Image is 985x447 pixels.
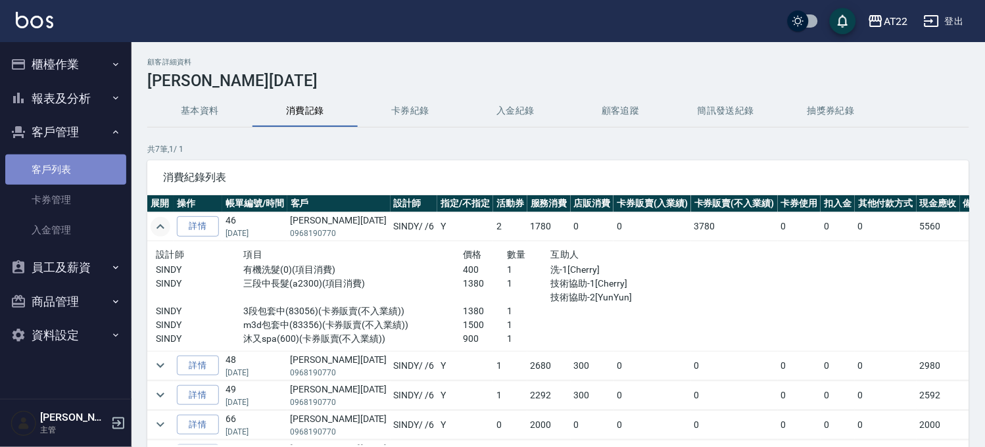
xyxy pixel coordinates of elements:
[151,385,170,405] button: expand row
[778,351,821,380] td: 0
[156,249,184,260] span: 設計師
[778,212,821,241] td: 0
[291,396,387,408] p: 0968190770
[821,195,855,212] th: 扣入金
[778,381,821,410] td: 0
[40,424,107,436] p: 主管
[884,13,908,30] div: AT22
[222,195,287,212] th: 帳單編號/時間
[437,212,493,241] td: Y
[287,195,391,212] th: 客戶
[493,351,527,380] td: 1
[568,95,673,127] button: 顧客追蹤
[287,410,391,439] td: [PERSON_NAME][DATE]
[163,171,953,184] span: 消費紀錄列表
[855,410,917,439] td: 0
[821,381,855,410] td: 0
[917,195,960,212] th: 現金應收
[527,351,571,380] td: 2680
[863,8,913,35] button: AT22
[391,195,438,212] th: 設計師
[493,195,527,212] th: 活動券
[151,217,170,237] button: expand row
[177,385,219,406] a: 詳情
[779,95,884,127] button: 抽獎券紀錄
[571,195,614,212] th: 店販消費
[493,381,527,410] td: 1
[177,356,219,376] a: 詳情
[40,411,107,424] h5: [PERSON_NAME]
[244,318,464,332] p: m3d包套中(83356)(卡券販賣(不入業績))
[391,351,438,380] td: SINDY / /6
[613,212,691,241] td: 0
[960,195,985,212] th: 備註
[147,143,969,155] p: 共 7 筆, 1 / 1
[527,212,571,241] td: 1780
[463,332,507,346] p: 900
[226,367,284,379] p: [DATE]
[5,154,126,185] a: 客戶列表
[613,410,691,439] td: 0
[222,381,287,410] td: 49
[244,304,464,318] p: 3段包套中(83056)(卡券販賣(不入業績))
[244,277,464,291] p: 三段中長髮(a2300)(項目消費)
[244,263,464,277] p: 有機洗髮(0)(項目消費)
[437,381,493,410] td: Y
[571,410,614,439] td: 0
[287,212,391,241] td: [PERSON_NAME][DATE]
[613,381,691,410] td: 0
[226,396,284,408] p: [DATE]
[507,277,551,291] p: 1
[527,195,571,212] th: 服務消費
[226,426,284,438] p: [DATE]
[507,318,551,332] p: 1
[222,410,287,439] td: 66
[507,263,551,277] p: 1
[222,351,287,380] td: 48
[147,58,969,66] h2: 顧客詳細資料
[691,410,778,439] td: 0
[691,212,778,241] td: 3780
[437,410,493,439] td: Y
[5,185,126,215] a: 卡券管理
[691,381,778,410] td: 0
[5,250,126,285] button: 員工及薪資
[5,215,126,245] a: 入金管理
[821,212,855,241] td: 0
[5,47,126,82] button: 櫃檯作業
[244,332,464,346] p: 沐又spa(600)(卡券販賣(不入業績))
[5,318,126,352] button: 資料設定
[917,381,960,410] td: 2592
[571,212,614,241] td: 0
[287,381,391,410] td: [PERSON_NAME][DATE]
[571,381,614,410] td: 300
[391,410,438,439] td: SINDY / /6
[507,249,526,260] span: 數量
[151,356,170,375] button: expand row
[5,115,126,149] button: 客戶管理
[830,8,856,34] button: save
[291,426,387,438] p: 0968190770
[917,212,960,241] td: 5560
[156,318,244,332] p: SINDY
[156,277,244,291] p: SINDY
[551,263,683,277] p: 洗-1[Cherry]
[177,216,219,237] a: 詳情
[571,351,614,380] td: 300
[527,381,571,410] td: 2292
[5,82,126,116] button: 報表及分析
[291,367,387,379] p: 0968190770
[551,249,579,260] span: 互助人
[551,277,683,291] p: 技術協助-1[Cherry]
[691,195,778,212] th: 卡券販賣(不入業績)
[778,195,821,212] th: 卡券使用
[151,415,170,435] button: expand row
[174,195,222,212] th: 操作
[147,95,252,127] button: 基本資料
[226,227,284,239] p: [DATE]
[147,72,969,90] h3: [PERSON_NAME][DATE]
[463,95,568,127] button: 入金紀錄
[156,332,244,346] p: SINDY
[244,249,263,260] span: 項目
[16,12,53,28] img: Logo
